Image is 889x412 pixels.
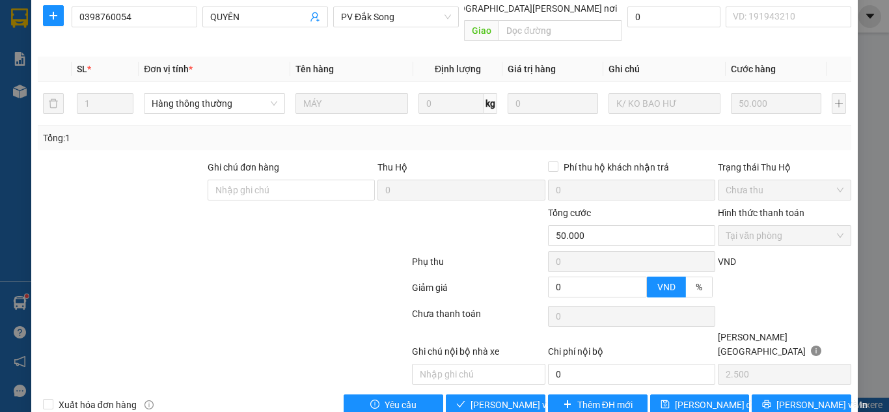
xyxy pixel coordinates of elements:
span: exclamation-circle [370,400,379,410]
span: Giá trị hàng [508,64,556,74]
div: Chi phí nội bộ [548,344,715,364]
span: info-circle [144,400,154,409]
span: [GEOGRAPHIC_DATA][PERSON_NAME] nơi [439,1,622,16]
span: Thêm ĐH mới [577,398,633,412]
input: Dọc đường [499,20,622,41]
span: PV Đắk Song [341,7,451,27]
button: delete [43,93,64,114]
input: 0 [731,93,821,114]
div: Tổng: 1 [43,131,344,145]
span: Tổng cước [548,208,591,218]
input: Cước giao hàng [627,7,720,27]
span: Phí thu hộ khách nhận trả [558,160,674,174]
span: VND [718,256,736,267]
span: Chưa thu [726,180,843,200]
input: Nhập ghi chú [412,364,545,385]
span: [PERSON_NAME] đổi [675,398,759,412]
label: Ghi chú đơn hàng [208,162,279,172]
span: plus [44,10,63,21]
span: info-circle [811,346,821,356]
span: Hàng thông thường [152,94,277,113]
button: plus [832,93,847,114]
span: Tại văn phòng [726,226,843,245]
div: Ghi chú nội bộ nhà xe [412,344,545,364]
span: Đơn vị tính [144,64,193,74]
button: plus [43,5,64,26]
input: Ghi chú đơn hàng [208,180,375,200]
div: [PERSON_NAME][GEOGRAPHIC_DATA] [718,330,851,364]
span: kg [484,93,497,114]
span: VND [657,282,676,292]
div: Giảm giá [411,281,547,303]
span: Định lượng [435,64,481,74]
div: Chưa thanh toán [411,307,547,329]
span: printer [762,400,771,410]
span: % [696,282,702,292]
th: Ghi chú [603,57,726,82]
span: Xuất hóa đơn hàng [53,398,142,412]
span: user-add [310,12,320,22]
input: 0 [508,93,597,114]
span: Giao [464,20,499,41]
span: plus [563,400,572,410]
label: Hình thức thanh toán [718,208,804,218]
span: save [661,400,670,410]
span: [PERSON_NAME] và In [776,398,868,412]
span: Thu Hộ [377,162,407,172]
span: check [456,400,465,410]
input: Ghi Chú [609,93,721,114]
input: VD: Bàn, Ghế [295,93,408,114]
span: Yêu cầu [385,398,417,412]
span: Cước hàng [731,64,776,74]
div: Phụ thu [411,254,547,277]
span: SL [77,64,87,74]
span: [PERSON_NAME] và [PERSON_NAME] hàng [471,398,646,412]
div: Trạng thái Thu Hộ [718,160,851,174]
span: Tên hàng [295,64,334,74]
